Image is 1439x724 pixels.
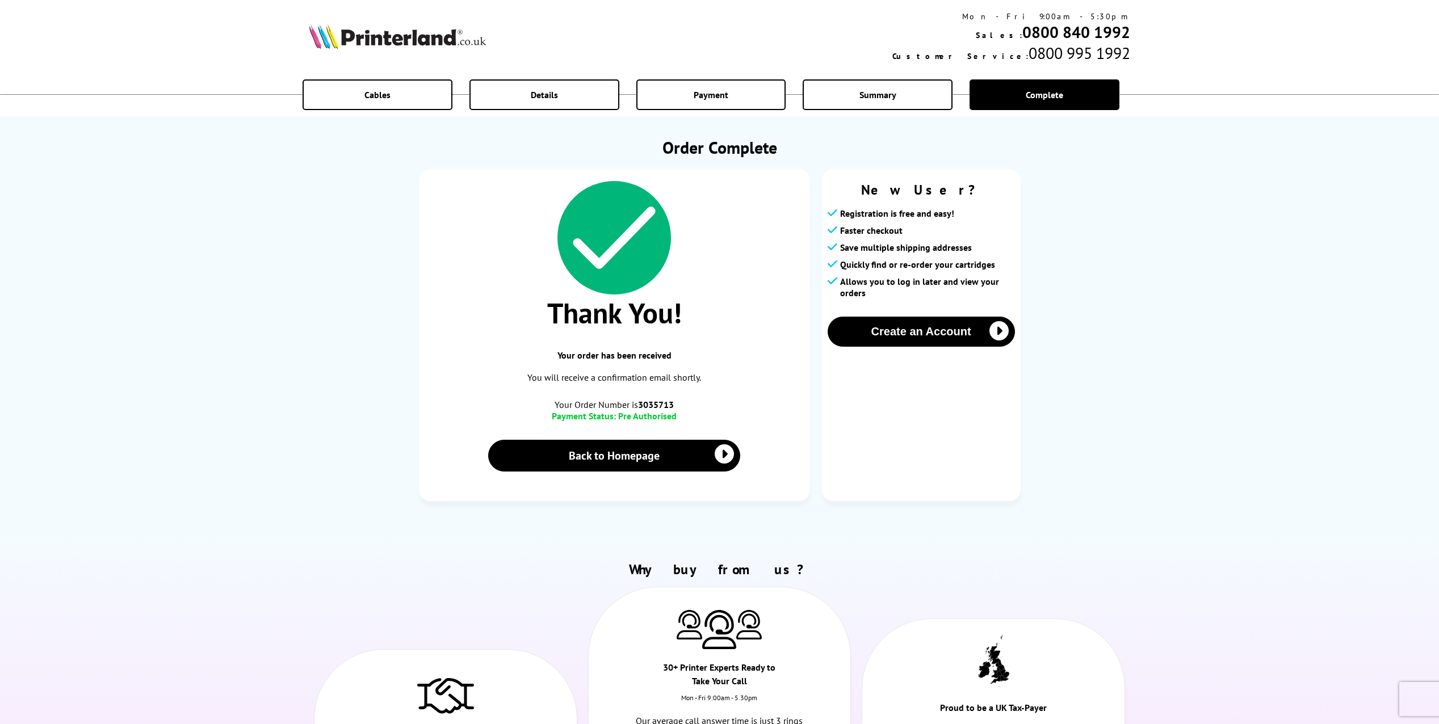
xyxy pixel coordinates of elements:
[976,30,1022,40] span: Sales:
[736,610,762,639] img: Printer Experts
[430,370,799,385] p: You will receive a confirmation email shortly.
[859,89,896,100] span: Summary
[364,89,391,100] span: Cables
[309,24,486,49] img: Printerland Logo
[840,208,954,219] span: Registration is free and easy!
[928,701,1059,720] div: Proud to be a UK Tax-Payer
[430,399,799,410] span: Your Order Number is
[892,11,1130,22] div: Mon - Fri 9:00am - 5:30pm
[677,610,702,639] img: Printer Experts
[531,89,558,100] span: Details
[654,660,785,693] div: 30+ Printer Experts Ready to Take Your Call
[1026,89,1063,100] span: Complete
[589,693,850,713] div: Mon - Fri 9:00am - 5.30pm
[1029,43,1130,64] span: 0800 995 1992
[430,350,799,361] span: Your order has been received
[419,136,1021,158] h1: Order Complete
[417,672,474,718] img: Trusted Service
[978,635,1009,687] img: UK tax payer
[1022,22,1130,43] a: 0800 840 1992
[309,561,1131,578] h2: Why buy from us?
[828,181,1015,199] span: New User?
[828,317,1015,347] button: Create an Account
[638,399,674,410] b: 3035713
[694,89,728,100] span: Payment
[892,51,1029,61] span: Customer Service:
[430,294,799,331] span: Thank You!
[552,410,616,422] span: Payment Status:
[840,276,1015,298] span: Allows you to log in later and view your orders
[702,610,736,649] img: Printer Experts
[840,242,972,253] span: Save multiple shipping addresses
[840,259,995,270] span: Quickly find or re-order your cartridges
[840,225,903,236] span: Faster checkout
[618,410,677,422] span: Pre Authorised
[488,440,741,472] a: Back to Homepage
